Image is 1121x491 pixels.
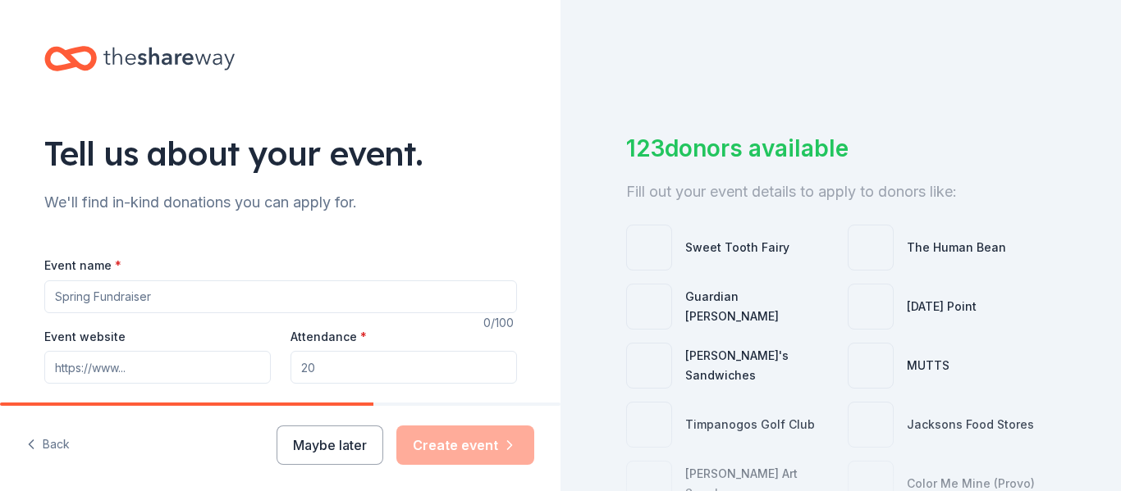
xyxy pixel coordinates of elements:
[44,329,126,345] label: Event website
[685,238,789,257] div: Sweet Tooth Fairy
[483,313,517,333] div: 0 /100
[627,225,671,270] img: photo for Sweet Tooth Fairy
[44,189,517,216] div: We'll find in-kind donations you can apply for.
[291,399,350,416] label: ZIP code
[907,356,949,375] div: MUTTS
[44,399,271,416] label: Date
[626,179,1055,205] div: Fill out your event details to apply to donors like:
[627,343,671,388] img: photo for Ike's Sandwiches
[277,425,383,465] button: Maybe later
[849,284,893,329] img: photo for Thanksgiving Point
[26,428,70,462] button: Back
[44,130,517,176] div: Tell us about your event.
[44,280,517,313] input: Spring Fundraiser
[849,343,893,388] img: photo for MUTTS
[44,351,271,384] input: https://www...
[907,238,1006,257] div: The Human Bean
[685,346,835,385] div: [PERSON_NAME]'s Sandwiches
[626,131,1055,166] div: 123 donors available
[907,297,977,316] div: [DATE] Point
[44,257,121,274] label: Event name
[291,329,367,345] label: Attendance
[849,225,893,270] img: photo for The Human Bean
[291,351,517,384] input: 20
[685,287,835,326] div: Guardian [PERSON_NAME]
[627,284,671,329] img: photo for Guardian Angel Device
